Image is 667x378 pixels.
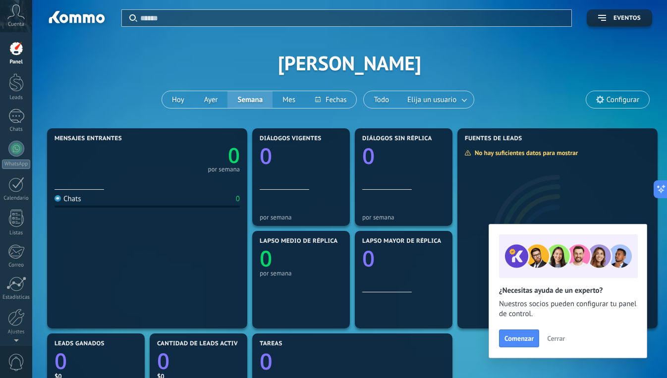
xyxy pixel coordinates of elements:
span: Diálogos vigentes [260,135,322,142]
button: Eventos [587,9,652,27]
span: Mensajes entrantes [55,135,122,142]
span: Cantidad de leads activos [157,340,246,347]
div: por semana [208,167,240,172]
div: por semana [362,214,445,221]
span: Leads ganados [55,340,105,347]
span: Elija un usuario [405,93,458,107]
span: Tareas [260,340,282,347]
div: Listas [2,230,31,236]
div: Calendario [2,195,31,202]
span: Lapso medio de réplica [260,238,338,245]
h2: ¿Necesitas ayuda de un experto? [499,286,637,295]
button: Ayer [194,91,228,108]
text: 0 [260,346,273,377]
div: Chats [55,194,81,204]
div: Correo [2,262,31,269]
div: Panel [2,59,31,65]
span: Diálogos sin réplica [362,135,432,142]
a: 0 [55,346,137,376]
button: Comenzar [499,329,539,347]
div: Chats [2,126,31,133]
text: 0 [260,243,272,273]
a: 0 [147,141,240,169]
div: 0 [236,194,240,204]
span: Cuenta [8,21,24,28]
a: 0 [260,346,445,377]
text: 0 [228,141,240,169]
text: 0 [362,141,375,170]
button: Semana [227,91,273,108]
div: por semana [260,270,342,277]
span: Configurar [607,96,639,104]
a: 0 [157,346,240,376]
span: Fuentes de leads [465,135,522,142]
button: Todo [364,91,399,108]
span: Comenzar [504,335,534,342]
text: 0 [157,346,169,376]
span: Cerrar [547,335,565,342]
span: Eventos [613,15,641,22]
button: Mes [273,91,305,108]
div: Ajustes [2,329,31,335]
div: WhatsApp [2,160,30,169]
text: 0 [55,346,67,376]
text: 0 [260,141,272,170]
div: Leads [2,95,31,101]
img: Chats [55,195,61,202]
div: No hay suficientes datos para mostrar [464,149,585,157]
div: por semana [260,214,342,221]
button: Elija un usuario [399,91,474,108]
span: Lapso mayor de réplica [362,238,441,245]
button: Cerrar [543,331,569,346]
text: 0 [362,243,375,273]
span: Nuestros socios pueden configurar tu panel de control. [499,299,637,319]
div: Estadísticas [2,294,31,301]
button: Hoy [162,91,194,108]
button: Fechas [305,91,356,108]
